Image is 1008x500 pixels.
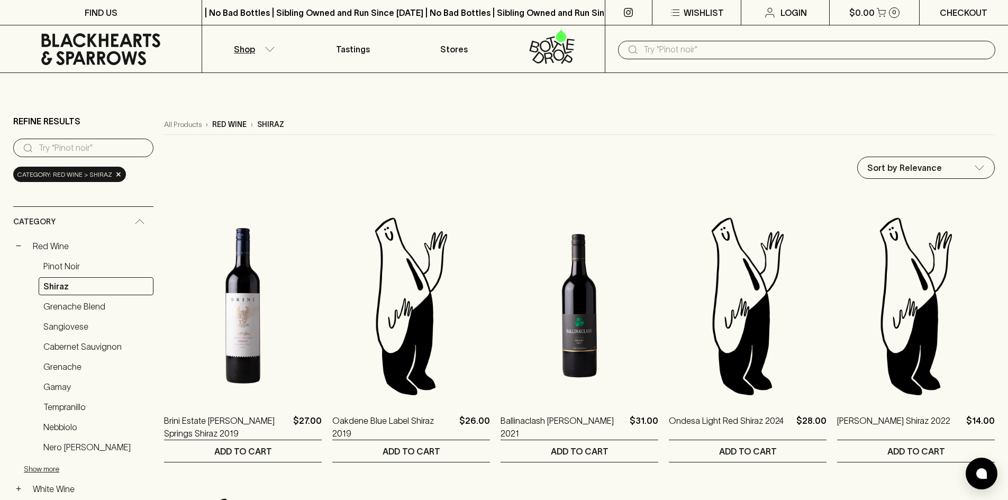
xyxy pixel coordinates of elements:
[976,468,987,479] img: bubble-icon
[780,6,807,19] p: Login
[669,213,827,398] img: Blackhearts & Sparrows Man
[115,169,122,180] span: ×
[214,445,272,458] p: ADD TO CART
[164,440,322,462] button: ADD TO CART
[440,43,468,56] p: Stores
[17,169,112,180] span: Category: red wine > shiraz
[39,378,153,396] a: Gamay
[234,43,255,56] p: Shop
[892,10,896,15] p: 0
[858,157,994,178] div: Sort by Relevance
[551,445,609,458] p: ADD TO CART
[164,414,289,440] a: Brini Estate [PERSON_NAME] Springs Shiraz 2019
[940,6,987,19] p: Checkout
[669,414,784,440] a: Ondesa Light Red Shiraz 2024
[501,440,658,462] button: ADD TO CART
[39,257,153,275] a: Pinot Noir
[39,418,153,436] a: Nebbiolo
[164,213,322,398] img: Brini Estate Blewitt Springs Shiraz 2019
[39,398,153,416] a: Tempranillo
[887,445,945,458] p: ADD TO CART
[28,480,153,498] a: White Wine
[293,414,322,440] p: $27.00
[39,358,153,376] a: Grenache
[332,213,490,398] img: Blackhearts & Sparrows Man
[164,119,202,130] a: All Products
[28,237,153,255] a: Red Wine
[13,115,80,128] p: Refine Results
[336,43,370,56] p: Tastings
[39,277,153,295] a: Shiraz
[404,25,504,72] a: Stores
[39,317,153,335] a: Sangiovese
[837,414,950,440] a: [PERSON_NAME] Shiraz 2022
[212,119,247,130] p: red wine
[39,140,145,157] input: Try “Pinot noir”
[501,414,625,440] a: Ballinaclash [PERSON_NAME] 2021
[251,119,253,130] p: ›
[837,440,995,462] button: ADD TO CART
[684,6,724,19] p: Wishlist
[303,25,403,72] a: Tastings
[13,484,24,494] button: +
[383,445,440,458] p: ADD TO CART
[669,440,827,462] button: ADD TO CART
[867,161,942,174] p: Sort by Relevance
[257,119,284,130] p: shiraz
[630,414,658,440] p: $31.00
[796,414,827,440] p: $28.00
[13,207,153,237] div: Category
[332,440,490,462] button: ADD TO CART
[206,119,208,130] p: ›
[719,445,777,458] p: ADD TO CART
[85,6,117,19] p: FIND US
[849,6,875,19] p: $0.00
[966,414,995,440] p: $14.00
[39,438,153,456] a: Nero [PERSON_NAME]
[501,213,658,398] img: Ballinaclash Jack Jack Shiraz 2021
[202,25,303,72] button: Shop
[24,458,162,480] button: Show more
[332,414,455,440] a: Oakdene Blue Label Shiraz 2019
[13,241,24,251] button: −
[643,41,987,58] input: Try "Pinot noir"
[459,414,490,440] p: $26.00
[39,338,153,356] a: Cabernet Sauvignon
[39,297,153,315] a: Grenache Blend
[13,215,56,229] span: Category
[837,213,995,398] img: Blackhearts & Sparrows Man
